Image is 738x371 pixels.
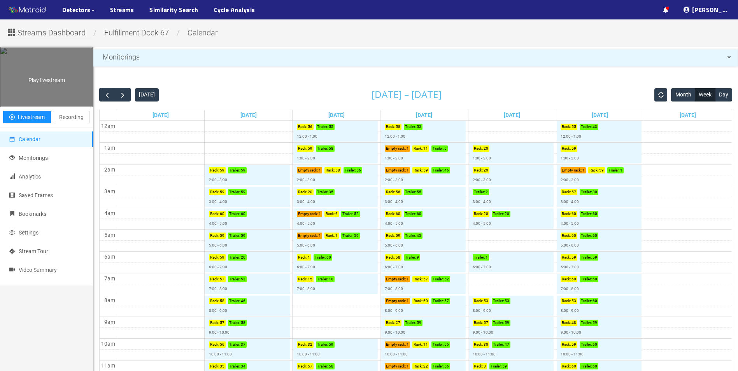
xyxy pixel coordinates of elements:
p: 4:00 - 5:00 [209,220,227,227]
button: Next Week [115,88,131,101]
p: Rack : [474,211,483,217]
p: 59 [571,254,576,261]
p: Trailer : [581,298,592,304]
p: 48 [571,320,576,326]
p: Rack : [326,211,335,217]
p: Rack : [298,124,307,130]
p: 60 [571,276,576,282]
p: 4:00 - 5:00 [473,220,491,227]
p: 59 [505,320,509,326]
p: Trailer : [342,211,353,217]
p: 2:00 - 3:00 [473,177,491,183]
p: 30 [484,341,488,348]
p: 10:00 - 11:00 [473,351,496,357]
p: Rack : [326,167,335,173]
p: 56 [396,189,400,195]
p: Trailer : [608,167,619,173]
p: 37 [241,341,245,348]
p: 10:00 - 11:00 [209,351,232,357]
a: Go to August 7, 2025 [502,110,522,120]
p: 59 [329,341,333,348]
p: 7:00 - 8:00 [209,286,227,292]
p: 53 [571,298,576,304]
p: Trailer : [317,363,328,369]
p: Empty rack : [562,167,582,173]
p: 35 [329,189,333,195]
p: 59 [220,167,224,173]
p: 1 [308,254,310,261]
p: Trailer : [405,233,416,239]
p: 5:00 - 6:00 [385,242,403,248]
p: Trailer : [229,233,240,239]
p: Rack : [298,189,307,195]
p: Rack : [414,276,422,282]
p: Trailer : [581,276,592,282]
p: Trailer : [433,167,444,173]
p: Rack : [474,341,483,348]
p: 6:00 - 7:00 [385,264,403,270]
p: 22 [423,363,428,369]
p: Rack : [414,341,422,348]
p: Trailer : [581,320,592,326]
span: Video Summary [19,267,57,273]
p: Rack : [386,124,395,130]
p: 58 [329,363,333,369]
p: 60 [241,211,245,217]
p: 12:00 - 1:00 [385,133,405,140]
a: Go to August 9, 2025 [678,110,698,120]
p: 6 [335,211,338,217]
button: [DATE] [135,88,159,101]
p: Rack : [210,320,219,326]
p: 59 [241,189,245,195]
p: 2:00 - 3:00 [297,177,315,183]
p: Rack : [326,233,335,239]
p: 1:00 - 2:00 [297,155,315,161]
button: Previous Week [99,88,115,101]
p: 11 [423,341,428,348]
p: 32 [308,341,312,348]
p: Rack : [298,276,307,282]
p: 55 [571,124,576,130]
p: Rack : [562,189,571,195]
p: 60 [593,233,597,239]
p: Trailer : [405,189,416,195]
p: 59 [599,167,604,173]
p: 8:00 - 9:00 [209,308,227,314]
p: Rack : [474,145,483,152]
p: 3:00 - 4:00 [297,199,315,205]
p: 4:00 - 5:00 [385,220,403,227]
span: Saved Frames [19,192,53,198]
p: 43 [593,124,597,130]
p: Trailer : [493,211,504,217]
p: 9 [417,254,419,261]
p: 27 [396,320,400,326]
p: 5:00 - 6:00 [209,242,227,248]
img: Matroid logo [8,4,47,16]
p: 3:00 - 4:00 [385,199,403,205]
p: 10:00 - 11:00 [297,351,320,357]
span: Streams Dashboard [18,27,86,39]
a: Streams Dashboard [6,30,91,37]
button: Recording [53,111,90,123]
p: 12:00 - 1:00 [297,133,317,140]
p: Rack : [562,341,571,348]
p: Trailer : [581,211,592,217]
p: 15 [308,276,312,282]
p: 2:00 - 3:00 [561,177,579,183]
p: 9:00 - 10:00 [385,329,405,336]
p: Trailer : [405,211,416,217]
p: Trailer : [433,341,444,348]
p: Rack : [210,189,219,195]
p: 60 [423,298,428,304]
p: 1 [319,211,321,217]
p: 9:00 - 10:00 [561,329,581,336]
p: Rack : [562,211,571,217]
p: Rack : [589,167,598,173]
p: 52 [354,211,359,217]
p: 1 [407,341,409,348]
p: Empty rack : [298,233,318,239]
p: 46 [444,167,449,173]
p: 56 [356,167,361,173]
p: 20 [484,145,488,152]
p: Rack : [562,320,571,326]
